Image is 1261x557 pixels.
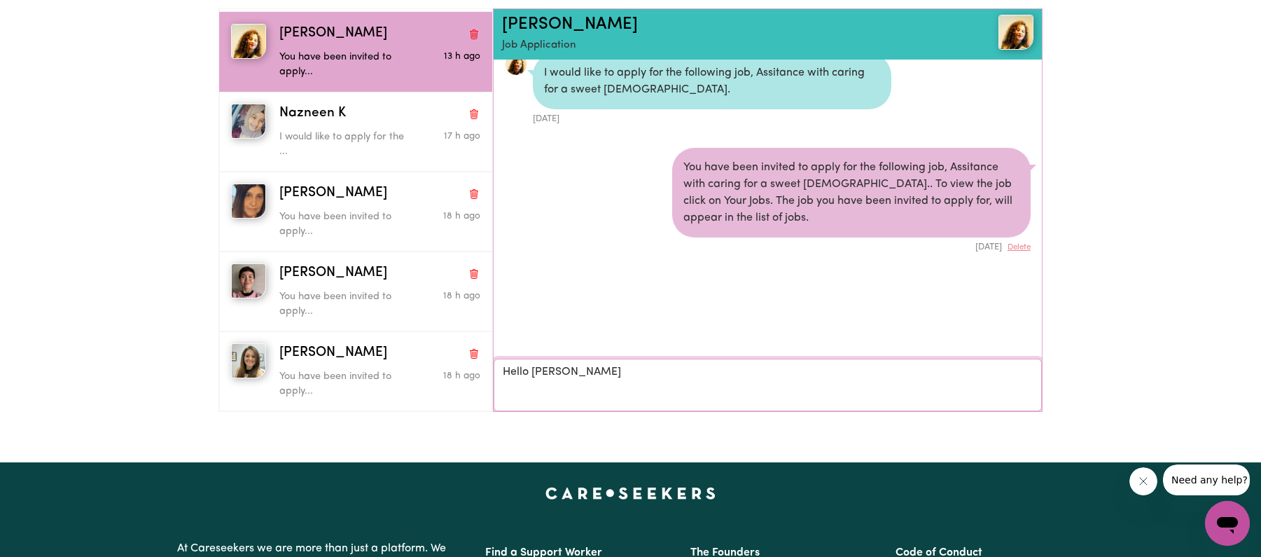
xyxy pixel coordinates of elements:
button: Delete conversation [468,25,480,43]
textarea: Hello Jax [494,359,1041,411]
button: Delete conversation [468,104,480,123]
div: I would like to apply for the following job, Assitance with caring for a sweet [DEMOGRAPHIC_DATA]. [533,53,891,109]
a: Jazz Davies [945,15,1033,50]
img: Lynda L [231,343,266,378]
div: [DATE] [672,238,1031,254]
img: F4E82D9A86B67A4511BCF4CB04B9A067_avatar_blob [505,53,527,76]
span: Message sent on August 2, 2025 [444,132,480,141]
span: [PERSON_NAME] [279,24,387,44]
div: You have been invited to apply for the following job, Assitance with caring for a sweet [DEMOGRAP... [672,148,1031,238]
span: Message sent on August 2, 2025 [443,291,480,301]
img: View Jazz Davies 's profile [998,15,1033,50]
p: You have been invited to apply... [279,289,414,319]
a: Careseekers home page [545,488,716,499]
span: [PERSON_NAME] [279,343,387,364]
span: Message sent on August 2, 2025 [443,371,480,380]
img: Yasuyo O [231,263,266,298]
img: Julie G [231,184,266,219]
img: Jazz Davies [231,24,266,59]
button: Nazneen KNazneen KDelete conversationI would like to apply for the ...Message sent on August 2, 2025 [219,92,492,172]
p: Job Application [502,38,945,54]
button: Julie G[PERSON_NAME]Delete conversationYou have been invited to apply...Message sent on August 2,... [219,172,492,252]
a: [PERSON_NAME] [502,16,638,33]
button: Jazz Davies [PERSON_NAME]Delete conversationYou have been invited to apply...Message sent on Augu... [219,12,492,92]
span: [PERSON_NAME] [279,184,387,204]
span: [PERSON_NAME] [279,263,387,284]
span: Nazneen K [279,104,346,124]
span: Message sent on August 2, 2025 [443,212,480,221]
button: Delete conversation [468,184,480,202]
button: Delete [1008,242,1031,254]
p: I would like to apply for the ... [279,130,414,160]
button: Delete conversation [468,344,480,362]
img: Nazneen K [231,104,266,139]
button: Lynda L[PERSON_NAME]Delete conversationYou have been invited to apply...Message sent on August 2,... [219,331,492,411]
button: Delete conversation [468,264,480,282]
iframe: Button to launch messaging window [1205,501,1250,546]
a: View Jazz Davies 's profile [505,53,527,76]
p: You have been invited to apply... [279,209,414,240]
span: Message sent on August 2, 2025 [444,52,480,61]
button: Yasuyo O[PERSON_NAME]Delete conversationYou have been invited to apply...Message sent on August 2... [219,252,492,331]
p: You have been invited to apply... [279,369,414,399]
iframe: Message from company [1163,465,1250,495]
iframe: Close message [1129,467,1157,495]
div: [DATE] [533,109,891,125]
p: You have been invited to apply... [279,50,414,80]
